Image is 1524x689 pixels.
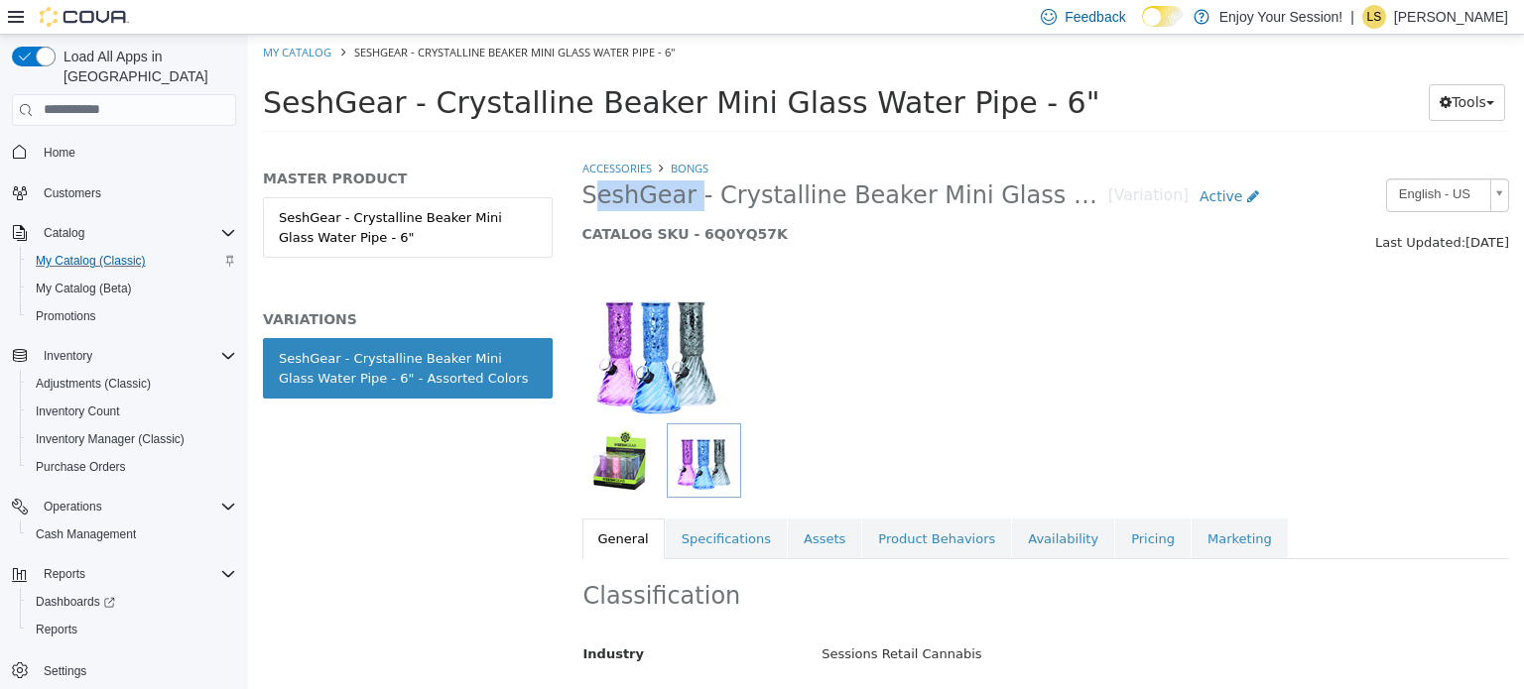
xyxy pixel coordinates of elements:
[44,185,101,201] span: Customers
[20,616,244,643] button: Reports
[15,163,305,223] a: SeshGear - Crystalline Beaker Mini Glass Water Pipe - 6"
[20,275,244,302] button: My Catalog (Beta)
[36,622,77,637] span: Reports
[4,219,244,247] button: Catalog
[860,154,941,170] small: [Variation]
[1362,5,1386,29] div: Lorinda Stewart
[36,181,109,205] a: Customers
[15,51,851,85] span: SeshGear - Crystalline Beaker Mini Glass Water Pipe - 6"
[540,484,613,525] a: Assets
[15,135,305,153] h5: MASTER PRODUCT
[36,308,96,324] span: Promotions
[334,146,860,176] span: SeshGear - Crystalline Beaker Mini Glass Water Pipe - 6" - Assorted Colors
[20,520,244,548] button: Cash Management
[1350,5,1354,29] p: |
[944,484,1040,525] a: Marketing
[614,484,763,525] a: Product Behaviors
[44,499,102,515] span: Operations
[36,659,94,683] a: Settings
[36,562,93,586] button: Reports
[1142,6,1184,27] input: Dark Mode
[1181,50,1257,86] button: Tools
[36,140,236,165] span: Home
[36,281,132,296] span: My Catalog (Beta)
[28,304,236,328] span: Promotions
[4,178,244,207] button: Customers
[36,376,151,392] span: Adjustments (Classic)
[20,370,244,398] button: Adjustments (Classic)
[28,590,236,614] span: Dashboards
[20,588,244,616] a: Dashboards
[28,277,236,300] span: My Catalog (Beta)
[559,603,1275,637] div: Sessions Retail Cannabis
[36,594,115,610] span: Dashboards
[1139,145,1234,175] span: English - US
[418,484,539,525] a: Specifications
[36,403,120,419] span: Inventory Count
[36,431,185,447] span: Inventory Manager (Classic)
[36,495,110,518] button: Operations
[1065,7,1125,27] span: Feedback
[28,400,236,423] span: Inventory Count
[40,7,129,27] img: Cova
[36,657,236,682] span: Settings
[335,612,397,627] span: Industry
[36,180,236,205] span: Customers
[1394,5,1508,29] p: [PERSON_NAME]
[28,372,159,396] a: Adjustments (Classic)
[334,484,417,525] a: General
[4,138,244,167] button: Home
[1219,5,1343,29] p: Enjoy Your Session!
[4,655,244,684] button: Settings
[28,304,104,328] a: Promotions
[28,590,123,614] a: Dashboards
[28,427,236,451] span: Inventory Manager (Classic)
[4,342,244,370] button: Inventory
[36,495,236,518] span: Operations
[31,314,289,353] div: SeshGear - Crystalline Beaker Mini Glass Water Pipe - 6" - Assorted Colors
[335,546,1261,577] h2: Classification
[44,663,86,679] span: Settings
[36,344,236,368] span: Inventory
[28,455,236,479] span: Purchase Orders
[28,400,128,423] a: Inventory Count
[36,221,92,245] button: Catalog
[20,302,244,330] button: Promotions
[36,526,136,542] span: Cash Management
[15,276,305,293] h5: VARIATIONS
[36,221,236,245] span: Catalog
[559,652,1275,687] div: Accessories / Bongs
[423,126,460,141] a: Bongs
[1142,27,1143,28] span: Dark Mode
[1138,144,1261,177] a: English - US
[36,344,100,368] button: Inventory
[36,562,236,586] span: Reports
[56,47,236,86] span: Load All Apps in [GEOGRAPHIC_DATA]
[867,484,943,525] a: Pricing
[764,484,866,525] a: Availability
[1127,200,1217,215] span: Last Updated:
[20,247,244,275] button: My Catalog (Classic)
[36,141,83,165] a: Home
[1367,5,1382,29] span: LS
[28,618,236,641] span: Reports
[28,522,236,546] span: Cash Management
[4,560,244,588] button: Reports
[28,372,236,396] span: Adjustments (Classic)
[20,453,244,481] button: Purchase Orders
[15,10,83,25] a: My Catalog
[28,522,144,546] a: Cash Management
[36,253,146,269] span: My Catalog (Classic)
[4,493,244,520] button: Operations
[334,190,1022,208] h5: CATALOG SKU - 6Q0YQ57K
[28,455,134,479] a: Purchase Orders
[28,277,140,300] a: My Catalog (Beta)
[28,249,236,273] span: My Catalog (Classic)
[20,398,244,425] button: Inventory Count
[334,126,404,141] a: Accessories
[28,249,154,273] a: My Catalog (Classic)
[1217,200,1261,215] span: [DATE]
[44,145,75,161] span: Home
[28,427,192,451] a: Inventory Manager (Classic)
[106,10,427,25] span: SeshGear - Crystalline Beaker Mini Glass Water Pipe - 6"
